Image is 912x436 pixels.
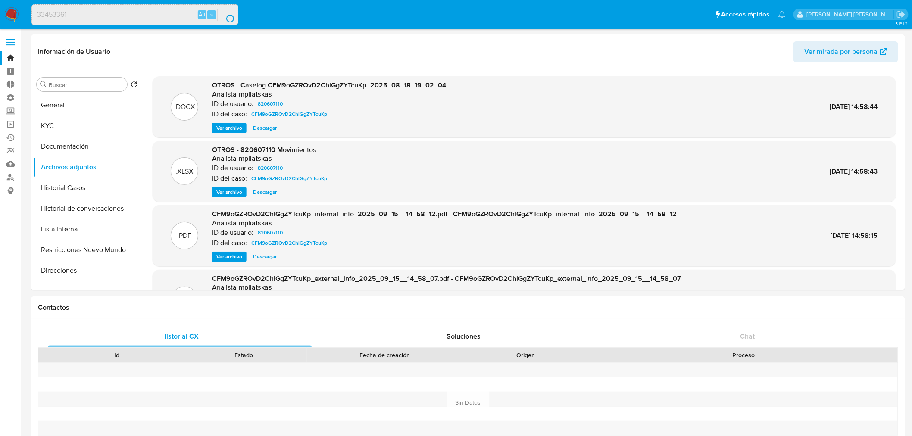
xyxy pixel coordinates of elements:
p: ID del caso: [212,239,247,247]
button: search-icon [217,9,235,21]
span: [DATE] 14:58:43 [830,166,878,176]
button: Direcciones [33,260,141,281]
p: Analista: [212,283,238,292]
a: 820607110 [254,163,286,173]
span: CFM9oGZROvD2ChlGgZYTcuKp_internal_info_2025_09_15__14_58_12.pdf - CFM9oGZROvD2ChlGgZYTcuKp_intern... [212,209,677,219]
span: 820607110 [258,163,283,173]
p: roberto.munoz@mercadolibre.com [807,10,894,19]
button: Ver archivo [212,187,247,197]
h1: Información de Usuario [38,47,110,56]
p: ID del caso: [212,110,247,118]
span: 820607110 [258,227,283,238]
button: Descargar [249,123,281,133]
button: Ver mirada por persona [793,41,898,62]
a: CFM9oGZROvD2ChlGgZYTcuKp [248,173,331,184]
span: Accesos rápidos [721,10,770,19]
p: Analista: [212,154,238,163]
span: Chat [740,331,755,341]
span: Descargar [253,188,277,196]
p: .XLSX [176,167,194,176]
p: ID del caso: [212,174,247,183]
span: Historial CX [161,331,199,341]
button: Ver archivo [212,252,247,262]
span: Soluciones [447,331,481,341]
input: Buscar [49,81,124,89]
div: Proceso [595,351,892,359]
p: .DOCX [174,102,195,112]
div: Fecha de creación [313,351,456,359]
button: Buscar [40,81,47,88]
h1: Contactos [38,303,898,312]
span: Ver archivo [216,124,242,132]
span: Ver archivo [216,252,242,261]
span: OTROS - Caselog CFM9oGZROvD2ChlGgZYTcuKp_2025_08_18_19_02_04 [212,80,446,90]
a: CFM9oGZROvD2ChlGgZYTcuKp [248,109,331,119]
a: Salir [896,10,906,19]
button: Historial Casos [33,178,141,198]
button: Volver al orden por defecto [131,81,137,90]
button: Anticipos de dinero [33,281,141,302]
p: ID de usuario: [212,228,253,237]
button: Documentación [33,136,141,157]
h6: mpliatskas [239,219,272,227]
span: Ver archivo [216,188,242,196]
p: ID de usuario: [212,164,253,172]
span: Ver mirada por persona [805,41,878,62]
button: Lista Interna [33,219,141,240]
a: CFM9oGZROvD2ChlGgZYTcuKp [248,238,331,248]
div: Id [59,351,174,359]
span: [DATE] 14:58:15 [831,230,878,240]
button: Descargar [249,187,281,197]
span: CFM9oGZROvD2ChlGgZYTcuKp_external_info_2025_09_15__14_58_07.pdf - CFM9oGZROvD2ChlGgZYTcuKp_extern... [212,274,681,283]
span: OTROS - 820607110 Movimientos [212,145,316,155]
a: Notificaciones [778,11,786,18]
button: General [33,95,141,115]
span: CFM9oGZROvD2ChlGgZYTcuKp [251,109,327,119]
h6: mpliatskas [239,283,272,292]
button: Historial de conversaciones [33,198,141,219]
div: Estado [186,351,301,359]
p: Analista: [212,90,238,99]
button: Descargar [249,252,281,262]
h6: mpliatskas [239,90,272,99]
span: [DATE] 14:58:44 [830,102,878,112]
button: KYC [33,115,141,136]
button: Archivos adjuntos [33,157,141,178]
p: .PDF [178,231,192,240]
a: 820607110 [254,99,286,109]
span: 820607110 [258,99,283,109]
button: Restricciones Nuevo Mundo [33,240,141,260]
span: CFM9oGZROvD2ChlGgZYTcuKp [251,173,327,184]
span: Descargar [253,124,277,132]
p: ID de usuario: [212,100,253,108]
input: Buscar usuario o caso... [32,9,238,20]
span: Descargar [253,252,277,261]
h6: mpliatskas [239,154,272,163]
a: 820607110 [254,227,286,238]
p: Analista: [212,219,238,227]
span: s [210,10,213,19]
span: Alt [199,10,206,19]
button: Ver archivo [212,123,247,133]
span: CFM9oGZROvD2ChlGgZYTcuKp [251,238,327,248]
div: Origen [468,351,583,359]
